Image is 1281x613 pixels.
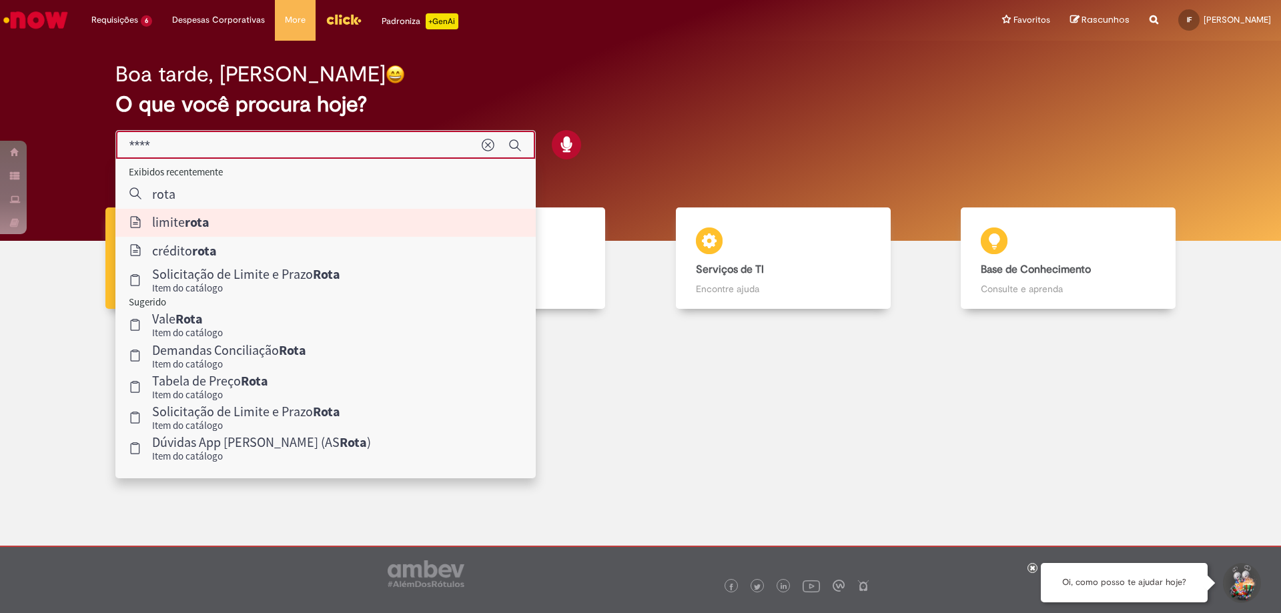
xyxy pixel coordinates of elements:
[696,282,871,295] p: Encontre ajuda
[426,13,458,29] p: +GenAi
[1187,15,1192,24] span: IF
[981,282,1156,295] p: Consulte e aprenda
[1013,13,1050,27] span: Favoritos
[382,13,458,29] div: Padroniza
[926,207,1212,310] a: Base de Conhecimento Consulte e aprenda
[754,584,761,590] img: logo_footer_twitter.png
[326,9,362,29] img: click_logo_yellow_360x200.png
[981,263,1091,276] b: Base de Conhecimento
[833,580,845,592] img: logo_footer_workplace.png
[1,7,70,33] img: ServiceNow
[1204,14,1271,25] span: [PERSON_NAME]
[728,584,735,590] img: logo_footer_facebook.png
[1070,14,1130,27] a: Rascunhos
[141,15,152,27] span: 6
[285,13,306,27] span: More
[172,13,265,27] span: Despesas Corporativas
[857,580,869,592] img: logo_footer_naosei.png
[70,207,356,310] a: Tirar dúvidas Tirar dúvidas com Lupi Assist e Gen Ai
[803,577,820,594] img: logo_footer_youtube.png
[1041,563,1208,602] div: Oi, como posso te ajudar hoje?
[781,583,787,591] img: logo_footer_linkedin.png
[696,263,764,276] b: Serviços de TI
[388,560,464,587] img: logo_footer_ambev_rotulo_gray.png
[640,207,926,310] a: Serviços de TI Encontre ajuda
[1082,13,1130,26] span: Rascunhos
[91,13,138,27] span: Requisições
[1221,563,1261,603] button: Iniciar Conversa de Suporte
[115,93,1166,116] h2: O que você procura hoje?
[386,65,405,84] img: happy-face.png
[115,63,386,86] h2: Boa tarde, [PERSON_NAME]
